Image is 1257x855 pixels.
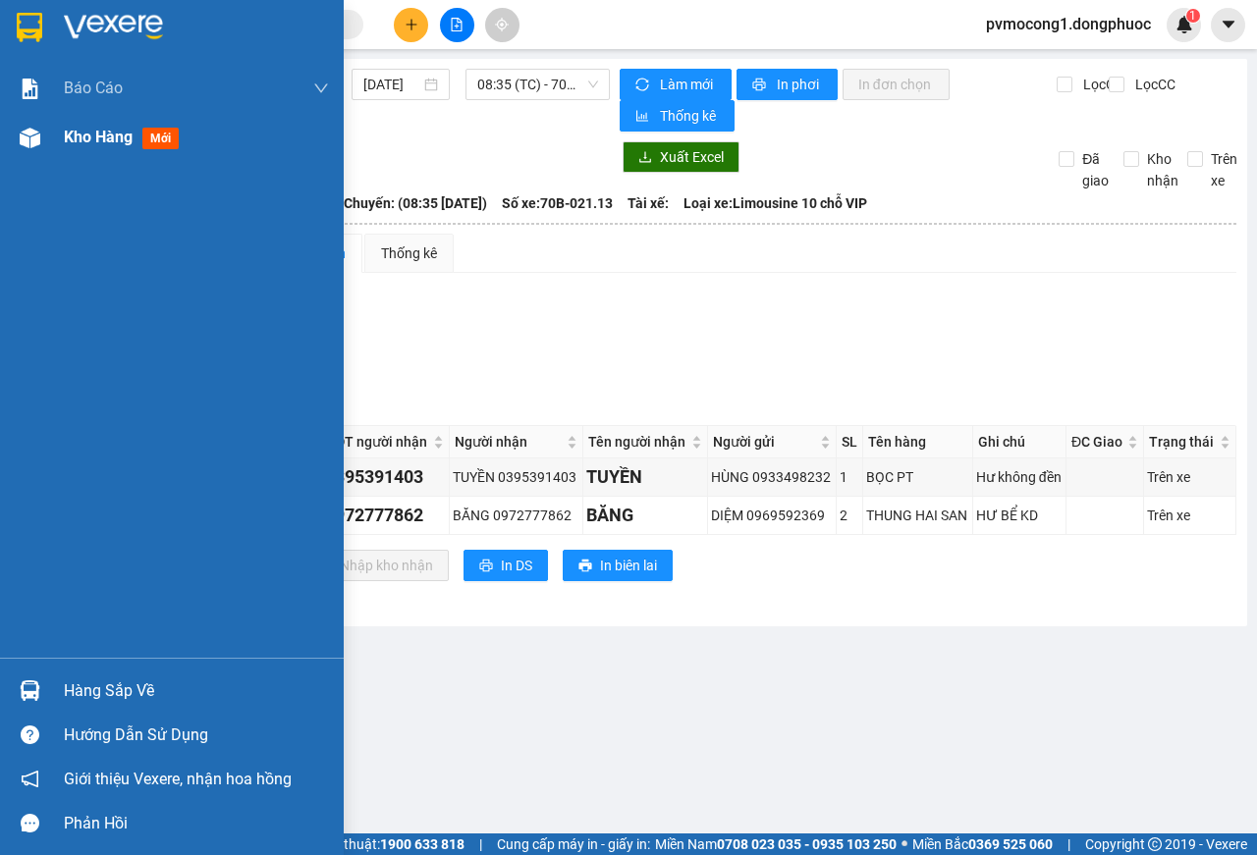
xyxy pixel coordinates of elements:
span: file-add [450,18,464,31]
span: question-circle [21,725,39,744]
span: ----------------------------------------- [53,106,241,122]
span: 1 [1189,9,1196,23]
span: Lọc CC [1127,74,1178,95]
img: solution-icon [20,79,40,99]
span: [PERSON_NAME]: [6,127,208,138]
img: warehouse-icon [20,680,40,701]
span: Miền Nam [655,833,897,855]
img: warehouse-icon [20,128,40,148]
span: printer [479,559,493,574]
span: download [638,150,652,166]
span: 01 Võ Văn Truyện, KP.1, Phường 2 [155,59,270,83]
span: plus [405,18,418,31]
img: logo-vxr [17,13,42,42]
span: SĐT người nhận [327,431,429,453]
span: Lọc CR [1075,74,1126,95]
button: In đơn chọn [843,69,950,100]
span: ⚪️ [902,840,907,848]
div: 0972777862 [325,502,446,529]
span: 07:17:23 [DATE] [43,142,120,154]
div: HƯ BỂ KD [976,505,1063,526]
th: Tên hàng [863,426,973,458]
td: 0395391403 [322,458,450,497]
strong: 1900 633 818 [380,836,465,852]
span: Báo cáo [64,76,123,100]
div: Phản hồi [64,809,329,838]
button: printerIn biên lai [563,550,673,581]
div: Hư không đền [976,466,1063,488]
button: bar-chartThống kê [620,100,735,132]
td: BĂNG [583,497,708,535]
span: pvmocong1.dongphuoc [970,12,1167,36]
button: downloadNhập kho nhận [302,550,449,581]
span: In ngày: [6,142,120,154]
span: In phơi [777,74,822,95]
span: Đã giao [1074,148,1117,191]
div: Trên xe [1147,505,1231,526]
sup: 1 [1186,9,1200,23]
div: TUYỀN 0395391403 [453,466,578,488]
span: Người gửi [713,431,816,453]
span: Miền Bắc [912,833,1053,855]
span: In DS [501,555,532,576]
span: Hỗ trợ kỹ thuật: [286,833,465,855]
div: THUNG HAI SAN [866,505,969,526]
div: Hàng sắp về [64,676,329,706]
div: Thống kê [381,242,437,264]
span: Trên xe [1203,148,1245,191]
div: BỌC PT [866,466,969,488]
span: VPMC1309250002 [98,125,209,139]
span: Xuất Excel [660,146,724,168]
button: printerIn DS [464,550,548,581]
span: down [313,80,329,96]
span: notification [21,770,39,788]
span: | [479,833,482,855]
span: aim [495,18,509,31]
span: copyright [1148,837,1162,851]
span: Cung cấp máy in - giấy in: [497,833,650,855]
strong: 0369 525 060 [968,836,1053,852]
span: ĐC Giao [1071,431,1123,453]
span: Tài xế: [628,192,669,214]
span: Chuyến: (08:35 [DATE]) [344,192,487,214]
th: SL [837,426,863,458]
div: 1 [840,466,859,488]
strong: ĐỒNG PHƯỚC [155,11,269,27]
div: 0395391403 [325,463,446,491]
button: printerIn phơi [737,69,838,100]
span: printer [578,559,592,574]
span: Giới thiệu Vexere, nhận hoa hồng [64,767,292,791]
span: printer [752,78,769,93]
button: downloadXuất Excel [623,141,739,173]
span: Thống kê [660,105,719,127]
th: Ghi chú [973,426,1066,458]
span: Kho nhận [1139,148,1186,191]
div: BĂNG 0972777862 [453,505,578,526]
span: 08:35 (TC) - 70B-021.13 [477,70,597,99]
button: aim [485,8,519,42]
strong: 0708 023 035 - 0935 103 250 [717,836,897,852]
img: logo [7,12,94,98]
div: Trên xe [1147,466,1231,488]
span: Số xe: 70B-021.13 [502,192,613,214]
span: mới [142,128,179,149]
img: icon-new-feature [1175,16,1193,33]
button: file-add [440,8,474,42]
span: Người nhận [455,431,562,453]
span: Kho hàng [64,128,133,146]
div: BĂNG [586,502,704,529]
span: | [1067,833,1070,855]
span: Làm mới [660,74,716,95]
span: message [21,814,39,832]
span: In biên lai [600,555,657,576]
span: Hotline: 19001152 [155,87,241,99]
div: HÙNG 0933498232 [711,466,833,488]
div: DIỆM 0969592369 [711,505,833,526]
span: Tên người nhận [588,431,687,453]
button: caret-down [1211,8,1245,42]
td: 0972777862 [322,497,450,535]
span: sync [635,78,652,93]
span: caret-down [1220,16,1237,33]
span: Bến xe [GEOGRAPHIC_DATA] [155,31,264,56]
button: syncLàm mới [620,69,732,100]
